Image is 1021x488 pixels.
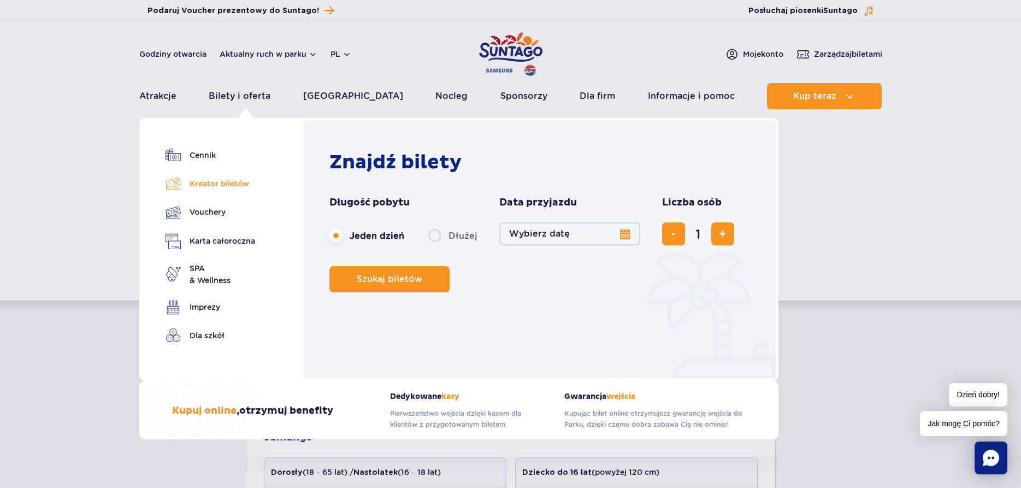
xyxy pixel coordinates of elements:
[662,196,722,209] span: Liczba osób
[166,204,255,220] a: Vouchery
[220,50,317,58] button: Aktualny ruch w parku
[390,408,548,430] p: Pierwszeństwo wejścia dzięki kasom dla klientów z przygotowanym biletem.
[685,221,711,247] input: liczba biletów
[166,299,255,315] a: Imprezy
[796,48,882,61] a: Zarządzajbiletami
[500,83,547,109] a: Sponsorzy
[139,49,206,60] a: Godziny otwarcia
[441,392,459,401] span: kasy
[975,442,1007,474] div: Chat
[209,83,270,109] a: Bilety i oferta
[166,262,255,286] a: SPA& Wellness
[814,49,882,60] span: Zarządzaj biletami
[920,411,1007,436] span: Jak mogę Ci pomóc?
[166,233,255,249] a: Karta całoroczna
[580,83,615,109] a: Dla firm
[499,196,577,209] span: Data przyjazdu
[357,274,422,284] span: Szukaj biletów
[428,224,477,247] label: Dłużej
[329,266,450,292] button: Szukaj biletów
[743,49,783,60] span: Moje konto
[435,83,468,109] a: Nocleg
[166,176,255,191] a: Kreator biletów
[949,383,1007,407] span: Dzień dobry!
[793,91,836,101] span: Kup teraz
[172,404,333,418] h3: , otrzymuj benefity
[725,48,783,61] a: Mojekonto
[172,404,237,417] span: Kupuj online
[606,392,635,401] span: wejścia
[331,49,351,60] button: pl
[499,222,640,245] button: Wybierz datę
[190,262,231,286] span: SPA & Wellness
[711,222,734,245] button: dodaj bilet
[662,222,685,245] button: usuń bilet
[329,196,410,209] span: Długość pobytu
[564,392,746,401] strong: Gwarancja
[166,328,255,343] a: Dla szkół
[390,392,548,401] strong: Dedykowane
[564,408,746,430] p: Kupując bilet online otrzymujesz gwarancję wejścia do Parku, dzięki czemu dobra zabawa Cię nie om...
[648,83,735,109] a: Informacje i pomoc
[767,83,882,109] button: Kup teraz
[166,148,255,163] a: Cennik
[139,83,176,109] a: Atrakcje
[329,196,755,292] form: Planowanie wizyty w Park of Poland
[303,83,403,109] a: [GEOGRAPHIC_DATA]
[329,224,404,247] label: Jeden dzień
[329,150,755,174] h2: Znajdź bilety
